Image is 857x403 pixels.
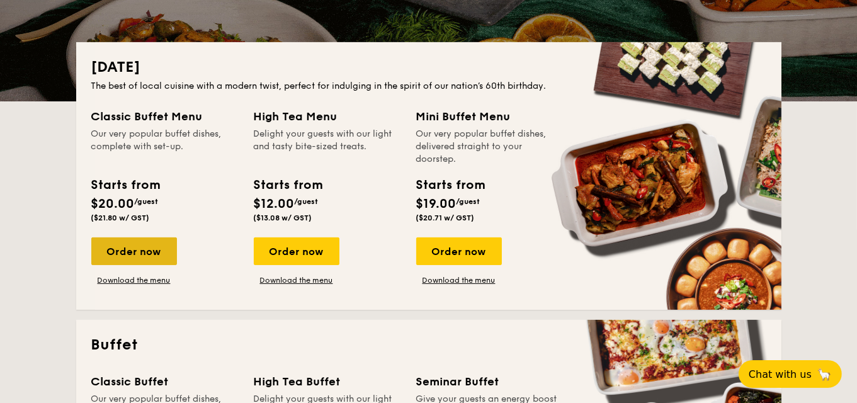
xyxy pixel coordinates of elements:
[254,196,295,212] span: $12.00
[416,176,485,195] div: Starts from
[416,237,502,265] div: Order now
[457,197,480,206] span: /guest
[416,213,475,222] span: ($20.71 w/ GST)
[91,57,766,77] h2: [DATE]
[817,367,832,382] span: 🦙
[91,196,135,212] span: $20.00
[254,176,322,195] div: Starts from
[254,373,401,390] div: High Tea Buffet
[91,237,177,265] div: Order now
[254,275,339,285] a: Download the menu
[749,368,812,380] span: Chat with us
[91,213,150,222] span: ($21.80 w/ GST)
[416,196,457,212] span: $19.00
[91,335,766,355] h2: Buffet
[91,108,239,125] div: Classic Buffet Menu
[91,176,160,195] div: Starts from
[91,275,177,285] a: Download the menu
[91,373,239,390] div: Classic Buffet
[254,128,401,166] div: Delight your guests with our light and tasty bite-sized treats.
[739,360,842,388] button: Chat with us🦙
[416,275,502,285] a: Download the menu
[135,197,159,206] span: /guest
[254,237,339,265] div: Order now
[416,108,564,125] div: Mini Buffet Menu
[254,213,312,222] span: ($13.08 w/ GST)
[91,80,766,93] div: The best of local cuisine with a modern twist, perfect for indulging in the spirit of our nation’...
[295,197,319,206] span: /guest
[416,128,564,166] div: Our very popular buffet dishes, delivered straight to your doorstep.
[416,373,564,390] div: Seminar Buffet
[91,128,239,166] div: Our very popular buffet dishes, complete with set-up.
[254,108,401,125] div: High Tea Menu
